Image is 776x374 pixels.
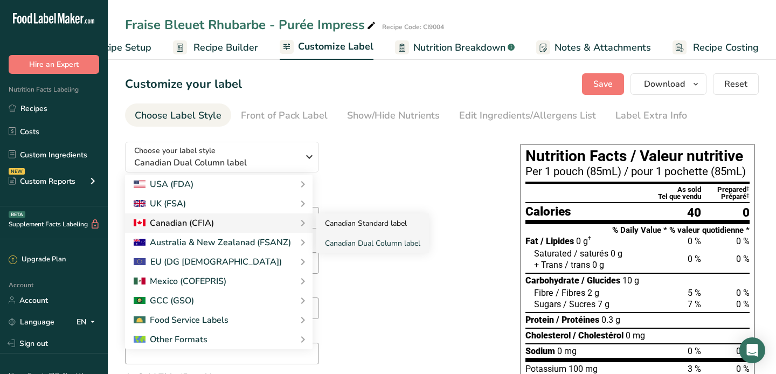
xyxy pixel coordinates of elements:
[134,156,299,169] span: Canadian Dual Column label
[736,236,750,246] span: 0 %
[534,299,561,309] span: Sugars
[736,288,750,298] span: 0 %
[622,275,639,286] span: 10 g
[125,15,378,34] div: Fraise Bleuet Rhubarbe - Purée Impress
[658,193,701,200] div: Tel que vendu
[316,233,429,253] a: Canadian Dual Column label
[525,205,571,218] div: Calories
[688,254,701,264] span: 0 %
[556,315,599,325] span: / Protéines
[525,364,566,374] span: Potassium
[565,260,590,270] span: / trans
[746,193,750,200] div: ‡
[688,346,701,356] span: 0 %
[134,145,216,156] span: Choose your label style
[525,346,555,356] span: Sodium
[9,168,25,175] div: NEW
[298,39,373,54] span: Customize Label
[134,255,282,268] div: EU (DG [DEMOGRAPHIC_DATA])
[134,217,214,230] div: Canadian (CFIA)
[644,78,685,91] span: Download
[588,236,591,247] span: †
[134,297,145,304] img: 2Q==
[525,330,571,341] span: Cholesterol
[77,315,99,328] div: EN
[134,197,186,210] div: UK (FSA)
[72,36,151,60] a: Recipe Setup
[576,236,591,247] span: 0 g
[746,186,750,193] div: ‡
[9,254,66,265] div: Upgrade Plan
[736,346,750,356] span: 0 %
[724,78,747,91] span: Reset
[557,345,577,357] span: 0 mg
[677,186,701,193] div: As sold
[316,213,429,233] a: Canadian Standard label
[134,314,228,327] div: Food Service Labels
[536,36,651,60] a: Notes & Attachments
[615,108,687,123] div: Label Extra Info
[593,78,613,91] span: Save
[525,166,750,177] div: Per 1 pouch (85mL) / pour 1 pochette (85mL)
[688,236,701,246] span: 0 %
[592,259,604,271] span: 0 g
[280,34,373,60] a: Customize Label
[713,73,759,95] button: Reset
[9,176,75,187] div: Custom Reports
[736,364,750,374] span: 0 %
[556,288,585,298] span: / Fibres
[395,36,515,60] a: Nutrition Breakdown
[581,275,620,286] span: / Glucides
[626,330,645,341] span: 0 mg
[687,206,701,219] div: 40
[688,288,701,298] span: 5 %
[688,299,701,309] span: 7 %
[241,108,328,123] div: Front of Pack Label
[563,299,595,309] span: / Sucres
[125,142,319,172] button: Choose your label style Canadian Dual Column label
[582,73,624,95] button: Save
[525,275,579,286] span: Carbohydrate
[9,313,54,331] a: Language
[525,315,554,325] span: Protein
[598,299,609,310] span: 7 g
[459,108,596,123] div: Edit Ingredients/Allergens List
[555,40,651,55] span: Notes & Attachments
[739,337,765,363] div: Open Intercom Messenger
[125,75,242,93] h1: Customize your label
[9,211,25,218] div: BETA
[673,36,759,60] a: Recipe Costing
[413,40,505,55] span: Nutrition Breakdown
[193,40,258,55] span: Recipe Builder
[134,178,193,191] div: USA (FDA)
[573,330,623,341] span: / Cholestérol
[574,248,608,259] span: / saturés
[134,294,194,307] div: GCC (GSO)
[736,254,750,264] span: 0 %
[347,108,440,123] div: Show/Hide Nutrients
[534,260,563,270] span: + Trans
[525,149,750,164] h1: Nutrition Facts / Valeur nutritive
[541,236,574,246] span: / Lipides
[611,248,622,259] span: 0 g
[601,314,620,325] span: 0.3 g
[534,288,553,298] span: Fibre
[525,236,538,246] span: Fat
[134,333,207,346] div: Other Formats
[134,275,226,288] div: Mexico (COFEPRIS)
[173,36,258,60] a: Recipe Builder
[701,186,750,193] div: Prepared
[9,55,99,74] button: Hire an Expert
[587,287,599,299] span: 2 g
[701,193,750,200] div: Préparé
[134,236,291,249] div: Australia & New Zealanad (FSANZ)
[688,364,701,374] span: 3 %
[382,22,444,32] div: Recipe Code: CI9004
[736,299,750,309] span: 0 %
[525,226,750,234] div: % Daily Value * % valeur quotidienne *
[630,73,706,95] button: Download
[135,108,221,123] div: Choose Label Style
[701,206,750,219] div: 0
[693,40,759,55] span: Recipe Costing
[534,248,572,259] span: Saturated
